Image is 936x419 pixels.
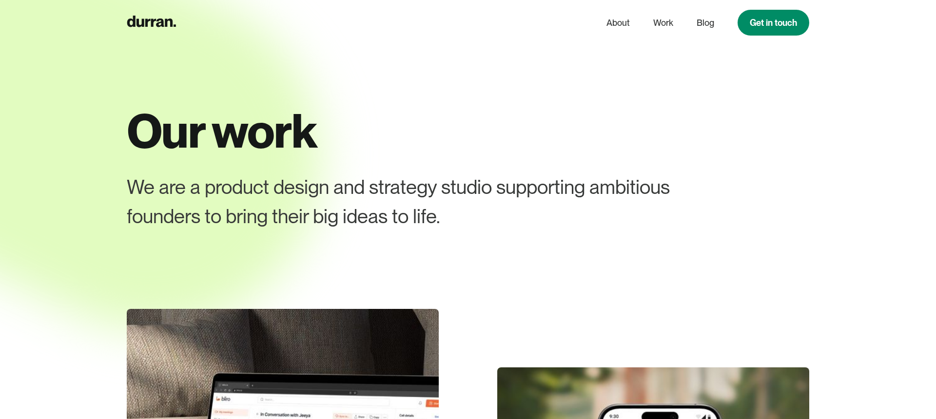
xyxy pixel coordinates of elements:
div: We are a product design and strategy studio supporting ambitious founders to bring their big idea... [127,172,741,231]
a: home [127,13,176,32]
a: Work [653,14,673,32]
a: Get in touch [738,10,809,36]
a: About [606,14,630,32]
a: Blog [697,14,714,32]
h1: Our work [127,105,809,157]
